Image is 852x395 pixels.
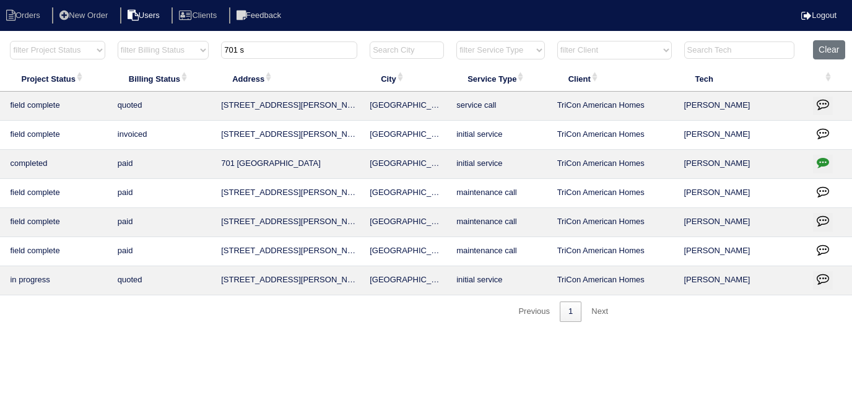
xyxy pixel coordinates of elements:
input: Search Address [221,41,357,59]
td: [STREET_ADDRESS][PERSON_NAME] [215,121,363,150]
th: Billing Status: activate to sort column ascending [111,66,215,92]
a: Logout [801,11,837,20]
td: [PERSON_NAME] [678,121,807,150]
td: [GEOGRAPHIC_DATA] [363,150,450,179]
td: field complete [4,179,111,208]
td: [STREET_ADDRESS][PERSON_NAME] [215,237,363,266]
a: Users [120,11,170,20]
a: Next [583,302,617,322]
td: service call [450,92,550,121]
td: [GEOGRAPHIC_DATA] [363,179,450,208]
td: [GEOGRAPHIC_DATA] [363,237,450,266]
th: Client: activate to sort column ascending [551,66,678,92]
td: field complete [4,121,111,150]
th: Project Status: activate to sort column ascending [4,66,111,92]
td: maintenance call [450,237,550,266]
td: initial service [450,150,550,179]
li: New Order [52,7,118,24]
td: paid [111,179,215,208]
a: 1 [560,302,581,322]
td: invoiced [111,121,215,150]
td: TriCon American Homes [551,150,678,179]
td: paid [111,150,215,179]
td: [PERSON_NAME] [678,266,807,295]
th: City: activate to sort column ascending [363,66,450,92]
td: completed [4,150,111,179]
td: [PERSON_NAME] [678,92,807,121]
td: field complete [4,92,111,121]
td: [PERSON_NAME] [678,237,807,266]
td: maintenance call [450,208,550,237]
td: TriCon American Homes [551,208,678,237]
td: [STREET_ADDRESS][PERSON_NAME] [215,266,363,295]
td: [STREET_ADDRESS][PERSON_NAME] [215,208,363,237]
td: TriCon American Homes [551,237,678,266]
td: [PERSON_NAME] [678,208,807,237]
li: Users [120,7,170,24]
td: [GEOGRAPHIC_DATA] [363,208,450,237]
td: [STREET_ADDRESS][PERSON_NAME] [215,92,363,121]
td: paid [111,237,215,266]
td: [GEOGRAPHIC_DATA] [363,92,450,121]
td: quoted [111,92,215,121]
td: [GEOGRAPHIC_DATA] [363,266,450,295]
li: Clients [172,7,227,24]
th: Tech [678,66,807,92]
td: TriCon American Homes [551,121,678,150]
td: 701 [GEOGRAPHIC_DATA] [215,150,363,179]
td: [PERSON_NAME] [678,150,807,179]
td: initial service [450,121,550,150]
td: initial service [450,266,550,295]
td: TriCon American Homes [551,179,678,208]
a: New Order [52,11,118,20]
td: field complete [4,208,111,237]
th: Address: activate to sort column ascending [215,66,363,92]
a: Previous [510,302,559,322]
td: maintenance call [450,179,550,208]
td: [STREET_ADDRESS][PERSON_NAME] [215,179,363,208]
input: Search City [370,41,444,59]
td: [GEOGRAPHIC_DATA] [363,121,450,150]
td: TriCon American Homes [551,266,678,295]
td: paid [111,208,215,237]
button: Clear [813,40,845,59]
li: Feedback [229,7,291,24]
input: Search Tech [684,41,794,59]
a: Clients [172,11,227,20]
td: TriCon American Homes [551,92,678,121]
th: Service Type: activate to sort column ascending [450,66,550,92]
td: in progress [4,266,111,295]
td: [PERSON_NAME] [678,179,807,208]
td: quoted [111,266,215,295]
td: field complete [4,237,111,266]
